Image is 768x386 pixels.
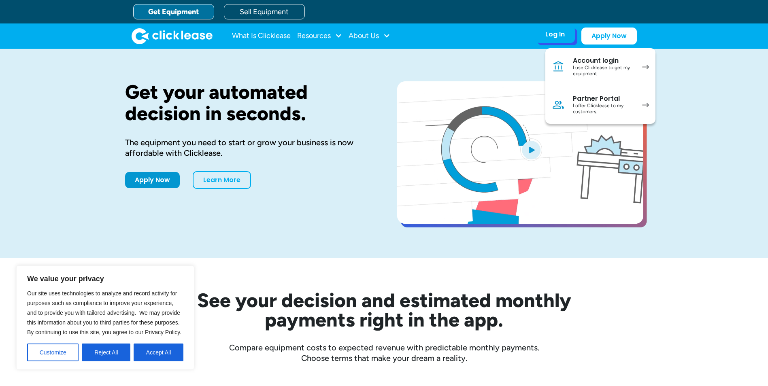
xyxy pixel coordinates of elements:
[27,290,181,335] span: Our site uses technologies to analyze and record activity for purposes such as compliance to impr...
[573,103,634,115] div: I offer Clicklease to my customers.
[545,48,655,86] a: Account loginI use Clicklease to get my equipment
[125,137,371,158] div: The equipment you need to start or grow your business is now affordable with Clicklease.
[125,342,643,363] div: Compare equipment costs to expected revenue with predictable monthly payments. Choose terms that ...
[573,57,634,65] div: Account login
[573,95,634,103] div: Partner Portal
[224,4,305,19] a: Sell Equipment
[552,98,565,111] img: Person icon
[545,86,655,124] a: Partner PortalI offer Clicklease to my customers.
[397,81,643,224] a: open lightbox
[82,344,130,361] button: Reject All
[573,65,634,77] div: I use Clicklease to get my equipment
[232,28,291,44] a: What Is Clicklease
[545,48,655,124] nav: Log In
[132,28,213,44] img: Clicklease logo
[134,344,183,361] button: Accept All
[27,344,79,361] button: Customize
[552,60,565,73] img: Bank icon
[520,138,542,161] img: Blue play button logo on a light blue circular background
[349,28,390,44] div: About Us
[125,172,180,188] a: Apply Now
[545,30,565,38] div: Log In
[27,274,183,284] p: We value your privacy
[133,4,214,19] a: Get Equipment
[125,81,371,124] h1: Get your automated decision in seconds.
[297,28,342,44] div: Resources
[193,171,251,189] a: Learn More
[642,65,649,69] img: arrow
[157,291,611,329] h2: See your decision and estimated monthly payments right in the app.
[642,103,649,107] img: arrow
[581,28,637,45] a: Apply Now
[132,28,213,44] a: home
[16,265,194,370] div: We value your privacy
